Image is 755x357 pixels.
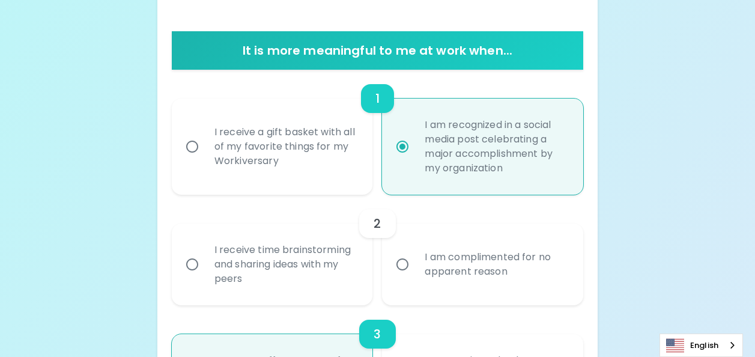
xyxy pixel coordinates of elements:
[172,195,583,305] div: choice-group-check
[374,325,381,344] h6: 3
[205,228,366,301] div: I receive time brainstorming and sharing ideas with my peers
[415,236,577,293] div: I am complimented for no apparent reason
[177,41,578,60] h6: It is more meaningful to me at work when...
[660,334,742,356] a: English
[659,334,743,357] div: Language
[375,89,380,108] h6: 1
[205,111,366,183] div: I receive a gift basket with all of my favorite things for my Workiversary
[659,334,743,357] aside: Language selected: English
[415,103,577,190] div: I am recognized in a social media post celebrating a major accomplishment by my organization
[374,214,381,233] h6: 2
[172,70,583,195] div: choice-group-check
